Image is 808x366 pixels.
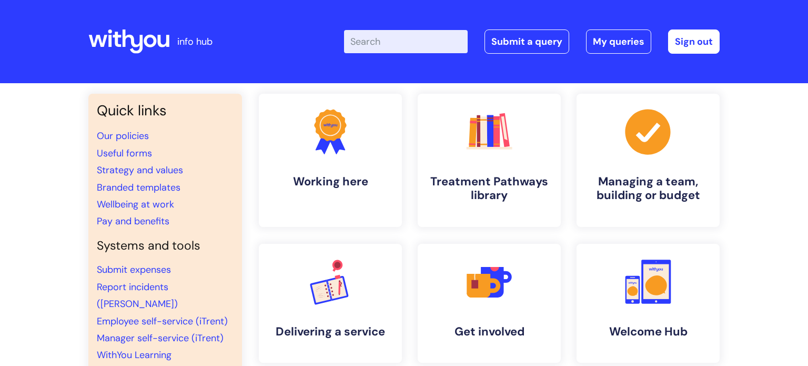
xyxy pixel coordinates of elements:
h4: Managing a team, building or budget [585,175,711,203]
a: Delivering a service [259,244,402,363]
input: Search [344,30,468,53]
a: Useful forms [97,147,152,160]
h4: Welcome Hub [585,325,711,339]
a: Submit a query [484,29,569,54]
p: info hub [177,33,213,50]
a: My queries [586,29,651,54]
h3: Quick links [97,102,234,119]
a: Pay and benefits [97,215,169,227]
h4: Treatment Pathways library [426,175,552,203]
a: Branded templates [97,181,180,194]
a: Strategy and values [97,164,183,176]
a: Managing a team, building or budget [577,94,720,227]
a: Sign out [668,29,720,54]
a: Submit expenses [97,263,171,276]
a: Report incidents ([PERSON_NAME]) [97,281,178,310]
h4: Working here [267,175,393,189]
a: Employee self-service (iTrent) [97,315,228,328]
a: Manager self-service (iTrent) [97,332,224,344]
h4: Systems and tools [97,239,234,253]
a: WithYou Learning [97,349,171,361]
a: Welcome Hub [577,244,720,363]
a: Wellbeing at work [97,198,174,211]
a: Get involved [418,244,561,363]
a: Working here [259,94,402,227]
div: | - [344,29,720,54]
h4: Delivering a service [267,325,393,339]
a: Our policies [97,130,149,142]
h4: Get involved [426,325,552,339]
a: Treatment Pathways library [418,94,561,227]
